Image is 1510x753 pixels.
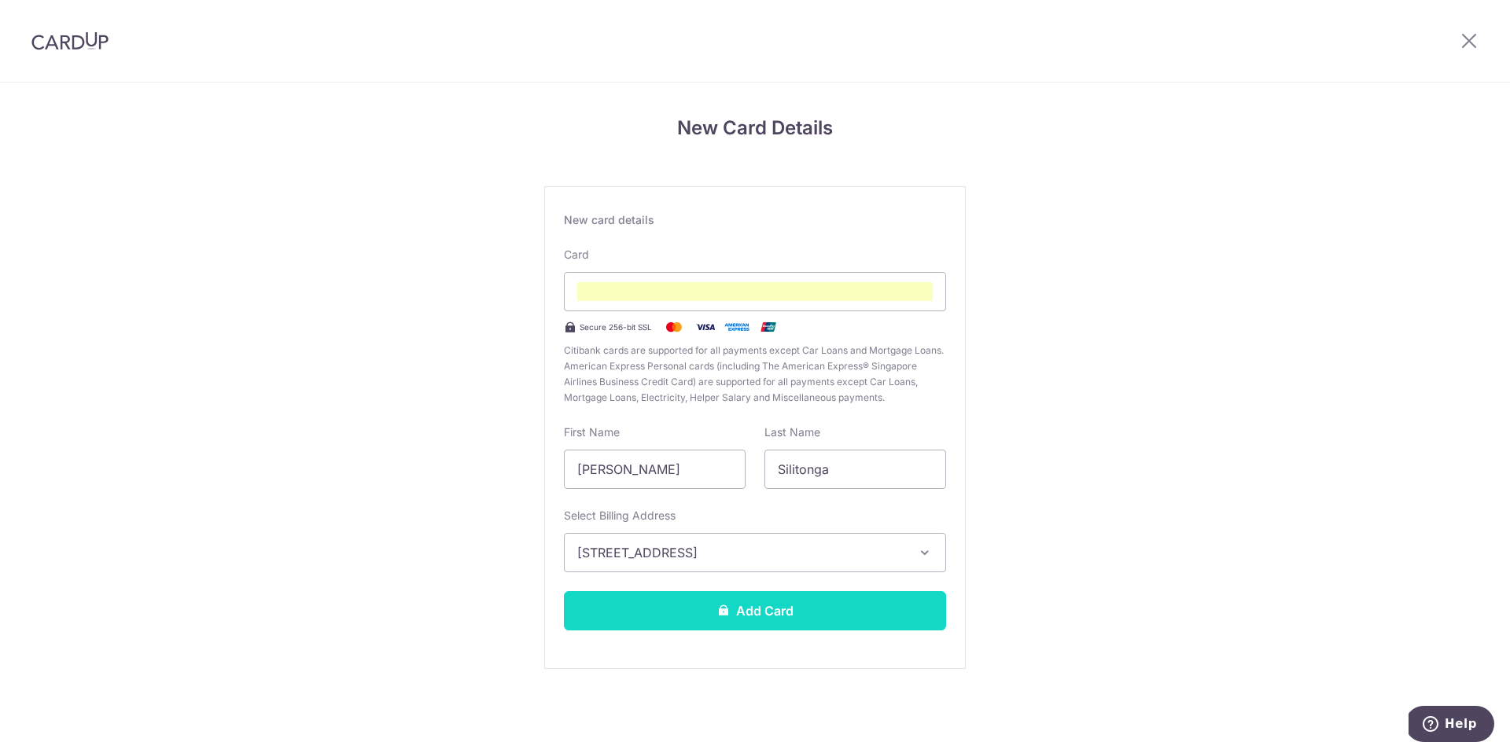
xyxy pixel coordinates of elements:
[577,543,904,562] span: [STREET_ADDRESS]
[564,424,620,440] label: First Name
[564,533,946,572] button: [STREET_ADDRESS]
[564,450,746,489] input: Cardholder First Name
[564,343,946,406] span: Citibank cards are supported for all payments except Car Loans and Mortgage Loans. American Expre...
[658,318,690,336] img: Mastercard
[753,318,784,336] img: .alt.unionpay
[764,424,820,440] label: Last Name
[544,114,966,142] h4: New Card Details
[764,450,946,489] input: Cardholder Last Name
[690,318,721,336] img: Visa
[31,31,109,50] img: CardUp
[577,282,933,301] iframe: Secure card payment input frame
[1409,706,1494,745] iframe: Opens a widget where you can find more information
[564,247,589,263] label: Card
[580,321,652,333] span: Secure 256-bit SSL
[721,318,753,336] img: .alt.amex
[564,591,946,630] button: Add Card
[564,508,676,523] label: Select Billing Address
[564,212,946,228] div: New card details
